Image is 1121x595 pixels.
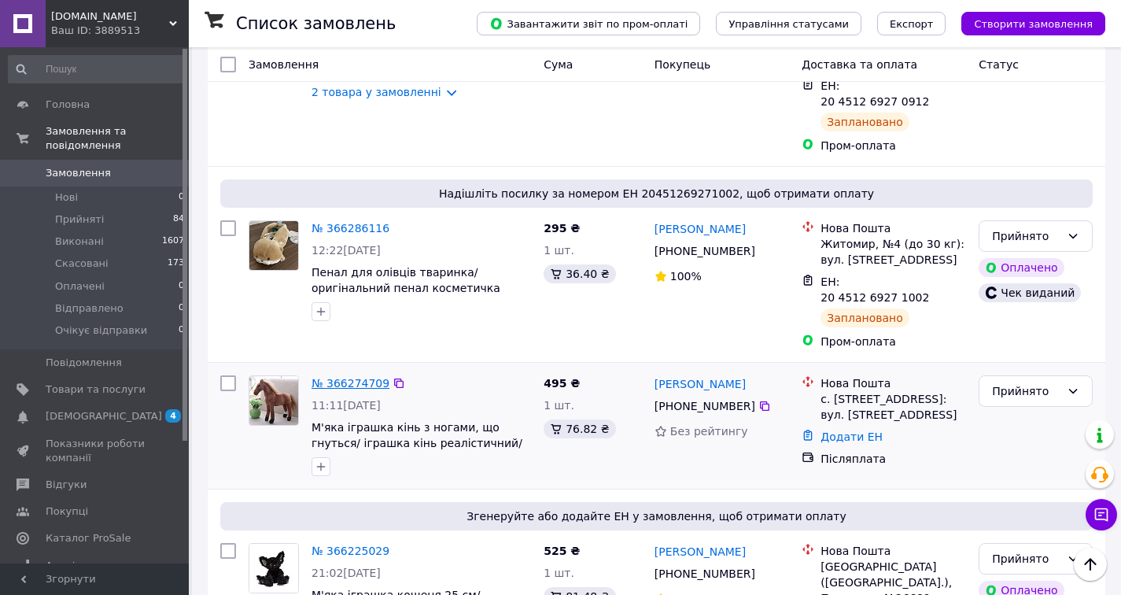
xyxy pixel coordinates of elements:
div: Житомир, №4 (до 30 кг): вул. [STREET_ADDRESS] [820,236,966,268]
a: М'яка іграшка кінь з ногами, що гнуться/ іграшка кінь реалістичний/ іграшка кінь 30 см [312,421,522,465]
a: Фото товару [249,375,299,426]
span: Товари та послуги [46,382,146,397]
span: Cума [544,58,573,71]
div: [PHONE_NUMBER] [651,240,758,262]
span: 11:11[DATE] [312,399,381,412]
span: 1 шт. [544,244,574,257]
span: Оплачені [55,279,105,294]
span: [DEMOGRAPHIC_DATA] [46,409,162,423]
a: 2 товара у замовленні [312,86,441,98]
a: Створити замовлення [946,17,1105,29]
span: Замовлення [46,166,111,180]
span: Виконані [55,235,104,249]
button: Завантажити звіт по пром-оплаті [477,12,700,35]
span: 0 [179,279,184,294]
div: Нова Пошта [820,375,966,391]
span: 84 [173,213,184,227]
span: Нові [55,190,78,205]
span: Експорт [890,18,934,30]
span: 295 ₴ [544,222,580,235]
a: Фото товару [249,543,299,593]
span: 0 [179,323,184,338]
span: 495 ₴ [544,377,580,390]
span: Покупці [46,504,88,519]
div: Оплачено [979,258,1064,277]
span: Завантажити звіт по пром-оплаті [489,17,688,31]
span: Згенеруйте або додайте ЕН у замовлення, щоб отримати оплату [227,508,1086,524]
span: Відгуки [46,478,87,492]
a: [PERSON_NAME] [655,544,746,560]
div: Нова Пошта [820,543,966,559]
div: Заплановано [820,113,909,131]
span: Управління статусами [728,18,849,30]
a: Пенал для олівців тваринка/ оригінальний пенал косметичка плюшевий руда видра [312,266,500,310]
span: Замовлення та повідомлення [46,124,189,153]
div: [PHONE_NUMBER] [651,395,758,417]
span: 1 шт. [544,567,574,579]
span: Повідомлення [46,356,122,370]
button: Управління статусами [716,12,861,35]
h1: Список замовлень [236,14,396,33]
a: Фото товару [249,220,299,271]
div: Прийнято [992,227,1060,245]
div: Післяплата [820,451,966,467]
span: 1607 [162,235,184,249]
span: Створити замовлення [974,18,1093,30]
div: 36.40 ₴ [544,264,615,283]
span: Показники роботи компанії [46,437,146,465]
a: [PERSON_NAME] [655,376,746,392]
a: № 366274709 [312,377,389,390]
span: Очікує відправки [55,323,147,338]
img: Фото товару [249,221,298,270]
span: Замовлення [249,58,319,71]
span: Головна [46,98,90,112]
div: Пром-оплата [820,334,966,349]
button: Чат з покупцем [1086,499,1117,530]
a: № 366225029 [312,545,389,557]
button: Експорт [877,12,946,35]
a: [PERSON_NAME] [655,221,746,237]
button: Наверх [1074,548,1107,581]
span: 0 [179,301,184,316]
a: № 366286116 [312,222,389,235]
div: [PHONE_NUMBER] [651,563,758,585]
span: Без рейтингу [670,425,748,438]
span: 173 [168,257,184,271]
span: Надішліть посилку за номером ЕН 20451269271002, щоб отримати оплату [227,186,1086,201]
a: Додати ЕН [820,431,883,443]
div: Заплановано [820,309,909,327]
span: 4 [165,409,181,423]
img: Фото товару [249,544,298,593]
span: Прийняті [55,213,104,227]
span: ЕН: 20 4512 6927 1002 [820,275,929,304]
img: Фото товару [249,376,298,425]
span: 525 ₴ [544,545,580,557]
span: 1 шт. [544,399,574,412]
span: Статус [979,58,1019,71]
div: Ваш ID: 3889513 [51,24,189,38]
div: Прийнято [992,550,1060,567]
div: с. [STREET_ADDRESS]: вул. [STREET_ADDRESS] [820,391,966,423]
div: Чек виданий [979,283,1081,302]
input: Пошук [8,55,186,83]
span: Скасовані [55,257,109,271]
span: Аналітика [46,559,100,573]
span: Каталог ProSale [46,531,131,545]
div: 76.82 ₴ [544,419,615,438]
span: Покупець [655,58,710,71]
span: 21:02[DATE] [312,567,381,579]
span: 0 [179,190,184,205]
span: Доставка та оплата [802,58,917,71]
span: 12:22[DATE] [312,244,381,257]
div: Нова Пошта [820,220,966,236]
button: Створити замовлення [961,12,1105,35]
div: Прийнято [992,382,1060,400]
span: Arcano.gift.ua [51,9,169,24]
div: Пром-оплата [820,138,966,153]
span: Відправлено [55,301,124,316]
span: 100% [670,270,702,283]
